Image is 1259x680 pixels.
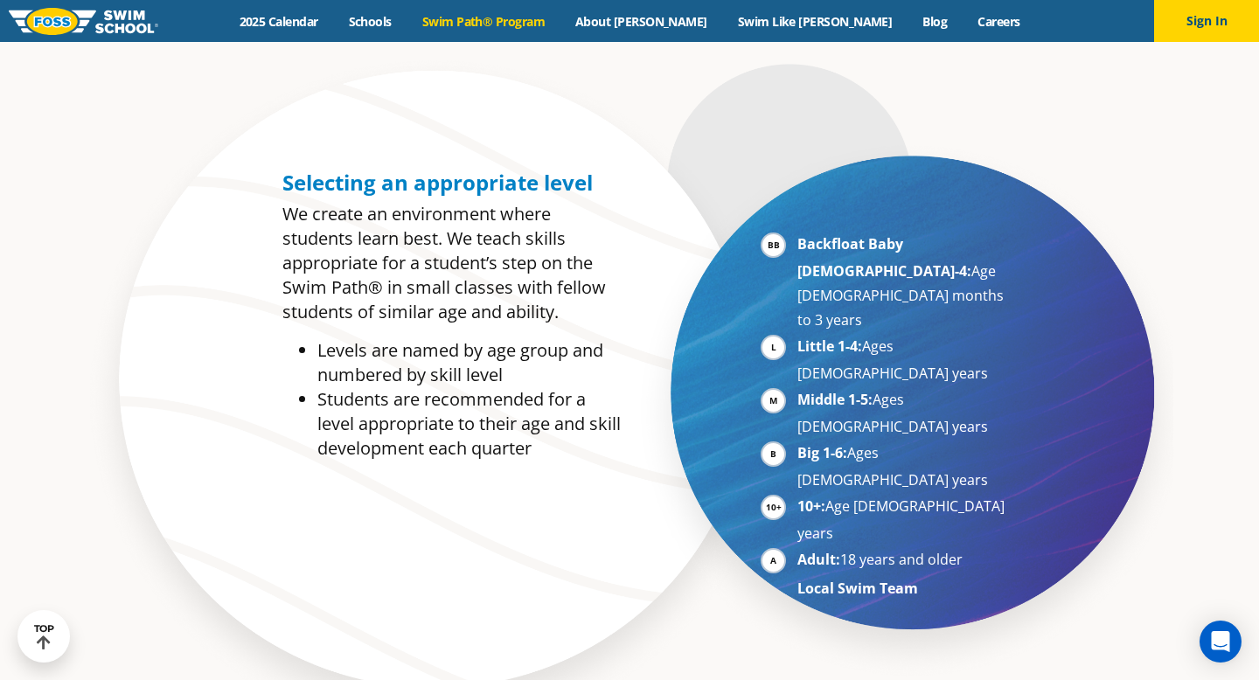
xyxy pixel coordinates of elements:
li: 18 years and older [797,547,1012,574]
strong: 10+: [797,496,825,516]
li: Levels are named by age group and numbered by skill level [317,338,621,387]
a: Blog [908,13,963,30]
a: Swim Path® Program [407,13,560,30]
li: Age [DEMOGRAPHIC_DATA] months to 3 years [797,232,1012,332]
p: We create an environment where students learn best. We teach skills appropriate for a student’s s... [282,202,621,324]
a: About [PERSON_NAME] [560,13,723,30]
strong: Adult: [797,550,840,569]
strong: Little 1-4: [797,337,862,356]
li: Students are recommended for a level appropriate to their age and skill development each quarter [317,387,621,461]
a: Swim Like [PERSON_NAME] [722,13,908,30]
strong: Big 1-6: [797,443,847,462]
li: Ages [DEMOGRAPHIC_DATA] years [797,387,1012,439]
a: Careers [963,13,1035,30]
li: Ages [DEMOGRAPHIC_DATA] years [797,334,1012,385]
strong: Middle 1-5: [797,390,873,409]
a: Schools [333,13,407,30]
strong: Local Swim Team [797,579,918,598]
li: Ages [DEMOGRAPHIC_DATA] years [797,441,1012,492]
img: FOSS Swim School Logo [9,8,158,35]
span: Selecting an appropriate level [282,168,593,197]
div: TOP [34,623,54,650]
li: Age [DEMOGRAPHIC_DATA] years [797,494,1012,545]
div: Open Intercom Messenger [1200,621,1242,663]
strong: Backfloat Baby [DEMOGRAPHIC_DATA]-4: [797,234,971,281]
a: 2025 Calendar [224,13,333,30]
